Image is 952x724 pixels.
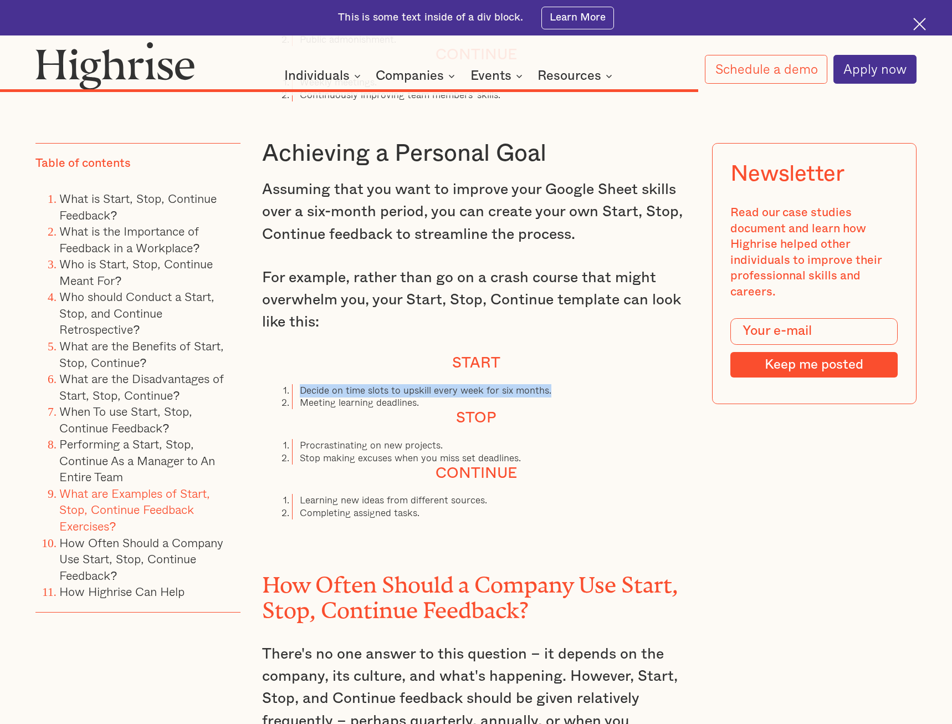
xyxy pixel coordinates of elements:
[292,384,690,397] li: Decide on time slots to upskill every week for six months.
[59,189,217,224] a: What is Start, Stop, Continue Feedback?
[284,69,364,83] div: Individuals
[470,69,511,83] div: Events
[262,409,690,427] h4: Stop
[913,18,926,30] img: Cross icon
[376,69,458,83] div: Companies
[59,369,224,404] a: What are the Disadvantages of Start, Stop, Continue?
[705,55,827,84] a: Schedule a demo
[538,69,616,83] div: Resources
[59,483,210,534] a: What are Examples of Start, Stop, Continue Feedback Exercises?
[730,318,898,377] form: Modal Form
[730,205,898,300] div: Read our case studies document and learn how Highrise helped other individuals to improve their p...
[35,155,131,171] div: Table of contents
[292,439,690,452] li: Procrastinating on new projects.
[292,452,690,465] li: Stop making excuses when you miss set deadlines.
[284,69,350,83] div: Individuals
[730,161,844,187] div: Newsletter
[59,287,214,338] a: Who should Conduct a Start, Stop, and Continue Retrospective?
[59,402,192,437] a: When To use Start, Stop, Continue Feedback?
[538,69,601,83] div: Resources
[292,494,690,507] li: Learning new ideas from different sources.
[59,582,185,600] a: How Highrise Can Help
[59,435,215,486] a: Performing a Start, Stop, Continue As a Manager to An Entire Team
[730,352,898,377] input: Keep me posted
[262,139,690,169] h3: Achieving a Personal Goal
[59,254,213,289] a: Who is Start, Stop, Continue Meant For?
[833,55,917,84] a: Apply now
[730,318,898,344] input: Your e-mail
[292,507,690,519] li: Completing assigned tasks.
[376,69,444,83] div: Companies
[59,533,223,584] a: How Often Should a Company Use Start, Stop, Continue Feedback?
[262,179,690,246] p: Assuming that you want to improve your Google Sheet skills over a six-month period, you can creat...
[262,465,690,482] h4: Continue
[470,69,526,83] div: Events
[338,11,524,25] div: This is some text inside of a div block.
[292,396,690,409] li: Meeting learning deadlines.
[35,42,195,90] img: Highrise logo
[262,567,690,618] h2: How Often Should a Company Use Start, Stop, Continue Feedback?
[262,267,690,334] p: For example, rather than go on a crash course that might overwhelm you, your Start, Stop, Continu...
[262,354,690,372] h4: Start
[541,7,614,29] a: Learn More
[59,336,224,371] a: What are the Benefits of Start, Stop, Continue?
[59,222,199,257] a: What is the Importance of Feedback in a Workplace?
